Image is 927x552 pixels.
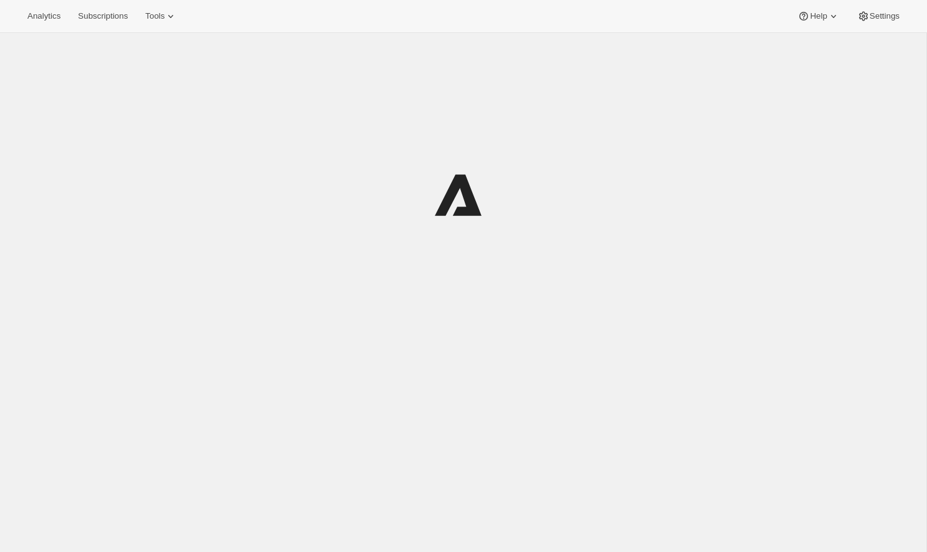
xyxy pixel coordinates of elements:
button: Help [790,7,847,25]
span: Settings [870,11,900,21]
span: Analytics [27,11,60,21]
span: Tools [145,11,164,21]
button: Analytics [20,7,68,25]
span: Help [810,11,827,21]
button: Subscriptions [70,7,135,25]
span: Subscriptions [78,11,128,21]
button: Tools [138,7,184,25]
button: Settings [850,7,907,25]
